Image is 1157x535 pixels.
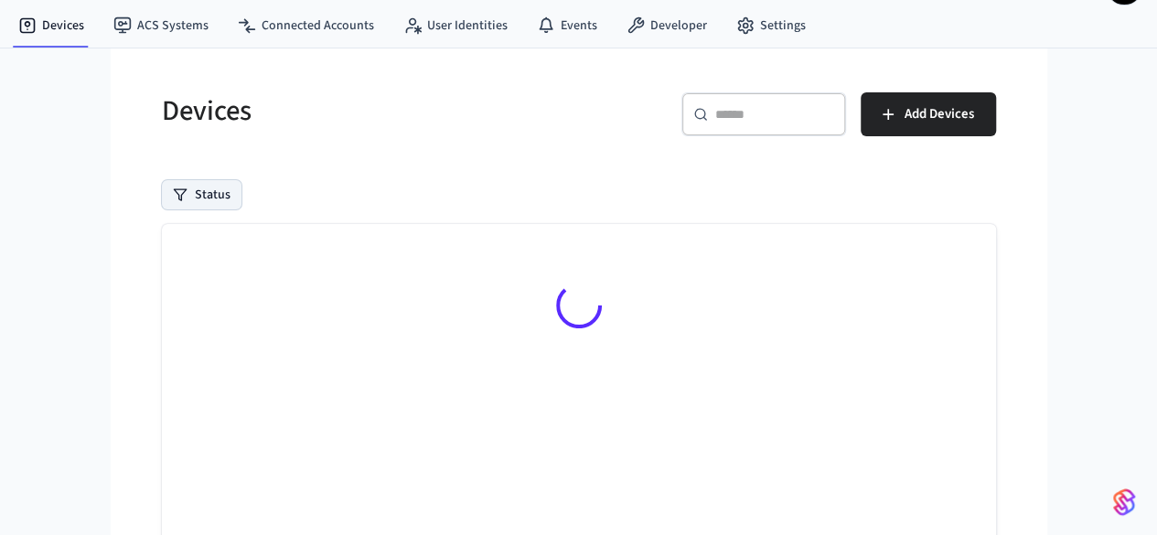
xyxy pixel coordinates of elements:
a: Developer [612,9,722,42]
button: Add Devices [861,92,996,136]
a: Settings [722,9,820,42]
a: Connected Accounts [223,9,389,42]
a: User Identities [389,9,522,42]
a: Devices [4,9,99,42]
h5: Devices [162,92,568,130]
span: Add Devices [905,102,974,126]
img: SeamLogoGradient.69752ec5.svg [1113,487,1135,517]
a: ACS Systems [99,9,223,42]
a: Events [522,9,612,42]
button: Status [162,180,241,209]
